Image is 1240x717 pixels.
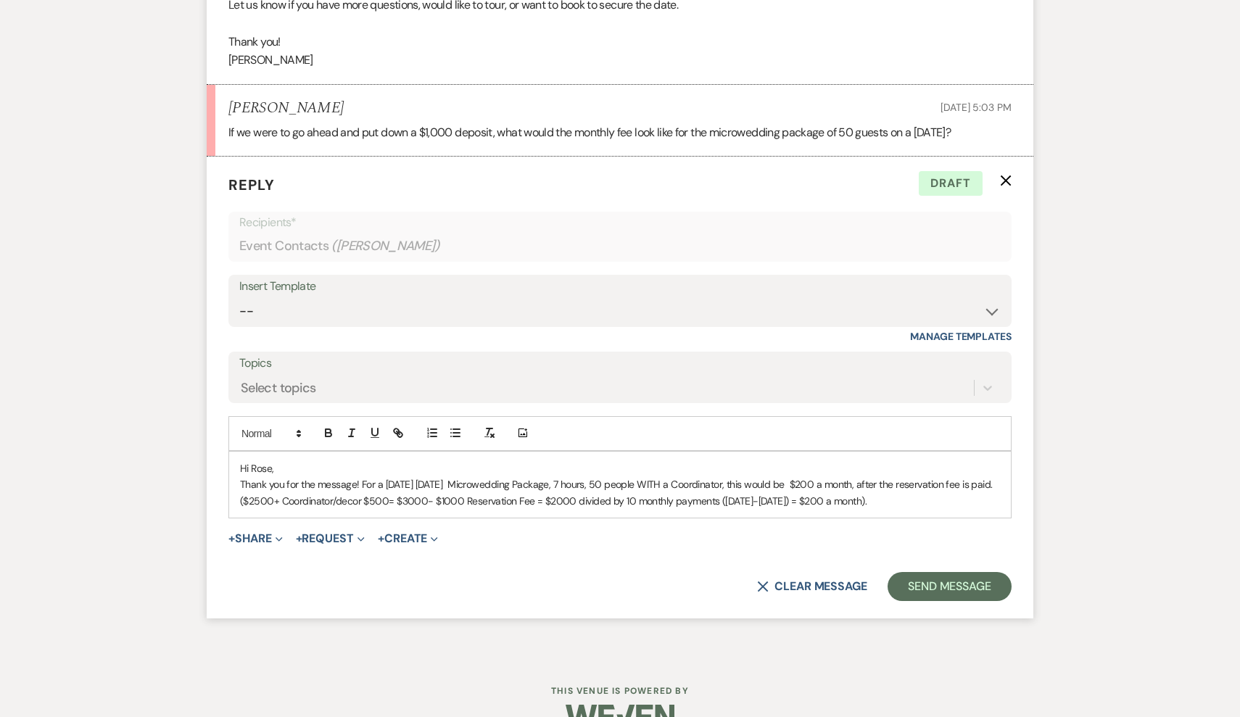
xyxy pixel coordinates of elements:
[228,51,1012,70] p: [PERSON_NAME]
[228,33,1012,51] p: Thank you!
[239,232,1001,260] div: Event Contacts
[919,171,983,196] span: Draft
[240,460,1000,476] p: Hi Rose,
[296,533,365,544] button: Request
[228,533,235,544] span: +
[378,533,438,544] button: Create
[239,213,1001,232] p: Recipients*
[888,572,1012,601] button: Send Message
[228,125,951,140] span: If we were to go ahead and put down a $1,000 deposit, what would the monthly fee look like for th...
[296,533,302,544] span: +
[240,476,1000,509] p: Thank you for the message! For a [DATE] [DATE] Microwedding Package, 7 hours, 50 people WITH a Co...
[239,276,1001,297] div: Insert Template
[757,581,867,592] button: Clear message
[228,99,344,117] h5: [PERSON_NAME]
[228,175,275,194] span: Reply
[239,353,1001,374] label: Topics
[941,101,1012,114] span: [DATE] 5:03 PM
[331,236,440,256] span: ( [PERSON_NAME] )
[910,330,1012,343] a: Manage Templates
[228,533,283,544] button: Share
[378,533,384,544] span: +
[241,378,316,397] div: Select topics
